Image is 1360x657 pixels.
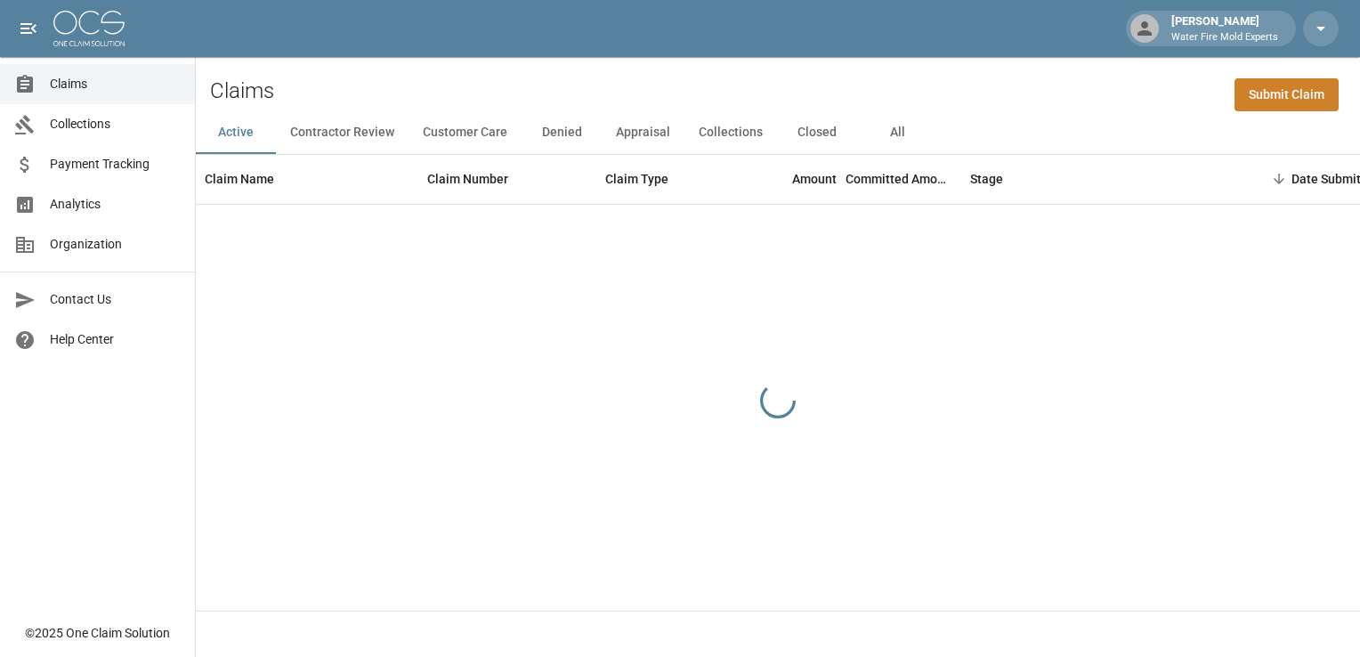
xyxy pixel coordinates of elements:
div: Committed Amount [846,154,952,204]
h2: Claims [210,78,274,104]
div: [PERSON_NAME] [1164,12,1285,45]
div: Claim Number [427,154,508,204]
span: Claims [50,75,181,93]
button: Sort [1267,166,1291,191]
button: Contractor Review [276,111,409,154]
div: Claim Name [205,154,274,204]
div: Committed Amount [846,154,961,204]
button: All [857,111,937,154]
span: Collections [50,115,181,134]
div: Stage [970,154,1003,204]
div: Claim Name [196,154,418,204]
span: Analytics [50,195,181,214]
button: Denied [522,111,602,154]
div: Stage [961,154,1228,204]
div: dynamic tabs [196,111,1360,154]
div: Claim Number [418,154,596,204]
a: Submit Claim [1235,78,1339,111]
div: Claim Type [596,154,730,204]
button: open drawer [11,11,46,46]
span: Organization [50,235,181,254]
div: Amount [792,154,837,204]
div: Amount [730,154,846,204]
div: © 2025 One Claim Solution [25,624,170,642]
img: ocs-logo-white-transparent.png [53,11,125,46]
button: Appraisal [602,111,684,154]
button: Collections [684,111,777,154]
span: Payment Tracking [50,155,181,174]
button: Closed [777,111,857,154]
span: Help Center [50,330,181,349]
div: Claim Type [605,154,668,204]
span: Contact Us [50,290,181,309]
p: Water Fire Mold Experts [1171,30,1278,45]
button: Customer Care [409,111,522,154]
button: Active [196,111,276,154]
